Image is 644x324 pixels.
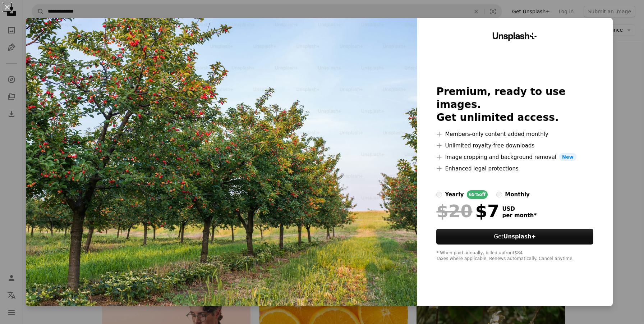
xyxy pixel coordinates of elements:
[445,190,464,199] div: yearly
[436,229,593,245] button: GetUnsplash+
[503,233,536,240] strong: Unsplash+
[505,190,530,199] div: monthly
[436,250,593,262] div: * When paid annually, billed upfront $84 Taxes where applicable. Renews automatically. Cancel any...
[467,190,488,199] div: 65% off
[436,202,472,220] span: $20
[559,153,576,161] span: New
[436,153,593,161] li: Image cropping and background removal
[436,164,593,173] li: Enhanced legal protections
[436,202,499,220] div: $7
[436,192,442,197] input: yearly65%off
[496,192,502,197] input: monthly
[436,141,593,150] li: Unlimited royalty-free downloads
[436,130,593,138] li: Members-only content added monthly
[502,212,537,219] span: per month *
[436,85,593,124] h2: Premium, ready to use images. Get unlimited access.
[502,206,537,212] span: USD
